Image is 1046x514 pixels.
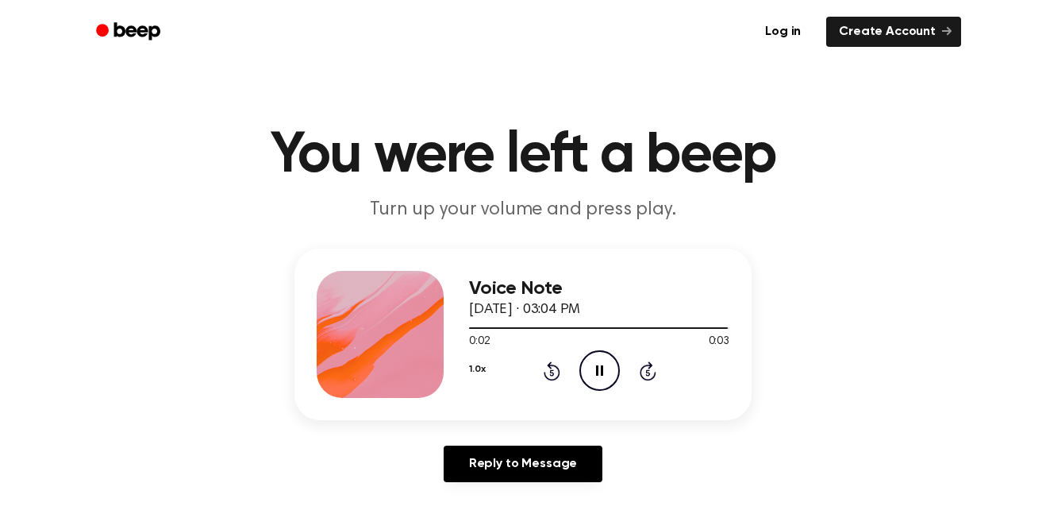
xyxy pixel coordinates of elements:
[444,446,602,482] a: Reply to Message
[469,278,729,300] h3: Voice Note
[749,14,817,50] a: Log in
[709,334,729,350] span: 0:03
[85,17,175,48] a: Beep
[469,356,485,383] button: 1.0x
[218,197,828,223] p: Turn up your volume and press play.
[826,17,961,47] a: Create Account
[117,127,929,184] h1: You were left a beep
[469,303,580,317] span: [DATE] · 03:04 PM
[469,334,490,350] span: 0:02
